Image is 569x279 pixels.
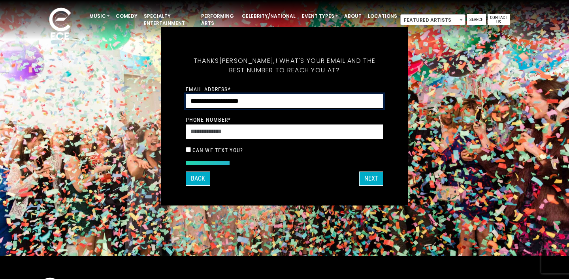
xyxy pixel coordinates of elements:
a: Specialty Entertainment [141,9,198,30]
a: Contact Us [488,14,510,25]
label: Can we text you? [192,147,243,154]
label: Phone Number [186,116,231,123]
img: ece_new_logo_whitev2-1.png [40,6,80,44]
a: Event Types [299,9,341,23]
span: Featured Artists [400,14,465,25]
button: Back [186,172,210,186]
span: Featured Artists [401,15,465,26]
a: Locations [365,9,400,23]
a: Search [467,14,486,25]
a: Music [86,9,113,23]
a: About [341,9,365,23]
a: Comedy [113,9,141,23]
button: Next [359,172,383,186]
a: Performing Arts [198,9,239,30]
span: [PERSON_NAME], [219,56,275,65]
a: Celebrity/National [239,9,299,23]
label: Email Address [186,86,231,93]
h5: Thanks ! What's your email and the best number to reach you at? [186,47,383,85]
